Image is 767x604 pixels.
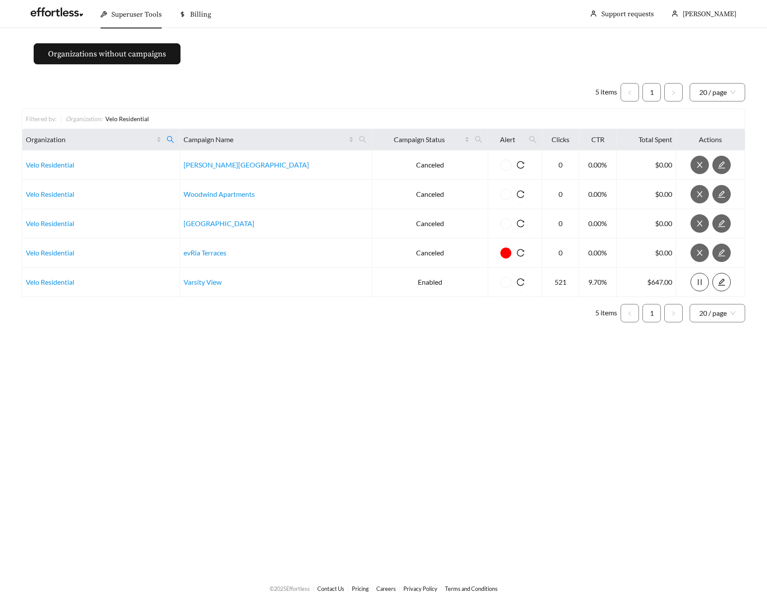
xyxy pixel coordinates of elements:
[111,10,162,19] span: Superuser Tools
[621,83,639,101] li: Previous Page
[671,90,676,95] span: right
[683,10,736,18] span: [PERSON_NAME]
[712,190,731,198] a: edit
[579,238,617,268] td: 0.00%
[690,304,745,322] div: Page Size
[511,220,530,227] span: reload
[676,129,745,150] th: Actions
[270,585,310,592] span: © 2025 Effortless
[595,304,617,322] li: 5 items
[167,136,174,143] span: search
[712,161,731,169] a: edit
[529,136,537,143] span: search
[617,268,676,297] td: $647.00
[712,219,731,227] a: edit
[34,43,180,64] button: Organizations without campaigns
[542,238,579,268] td: 0
[184,161,309,169] a: [PERSON_NAME][GEOGRAPHIC_DATA]
[26,114,61,123] div: Filtered by:
[664,304,683,322] button: right
[184,134,347,145] span: Campaign Name
[579,180,617,209] td: 0.00%
[579,268,617,297] td: 9.70%
[542,129,579,150] th: Clicks
[712,156,731,174] button: edit
[26,190,74,198] a: Velo Residential
[601,10,654,18] a: Support requests
[372,268,488,297] td: Enabled
[511,244,530,262] button: reload
[617,129,676,150] th: Total Spent
[627,311,632,316] span: left
[376,585,396,592] a: Careers
[317,585,344,592] a: Contact Us
[712,244,731,262] button: edit
[712,248,731,257] a: edit
[621,304,639,322] button: left
[664,83,683,101] button: right
[26,248,74,257] a: Velo Residential
[26,219,74,227] a: Velo Residential
[712,214,731,233] button: edit
[664,304,683,322] li: Next Page
[163,133,178,147] span: search
[26,278,74,286] a: Velo Residential
[372,150,488,180] td: Canceled
[542,268,579,297] td: 521
[511,161,530,169] span: reload
[525,133,540,147] span: search
[511,273,530,291] button: reload
[355,133,370,147] span: search
[48,48,166,60] span: Organizations without campaigns
[671,311,676,316] span: right
[643,304,660,322] a: 1
[372,238,488,268] td: Canceled
[595,83,617,101] li: 5 items
[376,134,463,145] span: Campaign Status
[184,278,222,286] a: Varsity View
[542,150,579,180] td: 0
[621,83,639,101] button: left
[511,156,530,174] button: reload
[579,129,617,150] th: CTR
[445,585,498,592] a: Terms and Conditions
[713,278,730,286] span: edit
[511,278,530,286] span: reload
[511,185,530,203] button: reload
[475,136,482,143] span: search
[403,585,437,592] a: Privacy Policy
[184,219,254,227] a: [GEOGRAPHIC_DATA]
[542,209,579,238] td: 0
[621,304,639,322] li: Previous Page
[372,209,488,238] td: Canceled
[712,278,731,286] a: edit
[372,180,488,209] td: Canceled
[352,585,369,592] a: Pricing
[471,133,486,147] span: search
[617,180,676,209] td: $0.00
[492,134,524,145] span: Alert
[690,83,745,101] div: Page Size
[190,10,211,19] span: Billing
[359,136,367,143] span: search
[617,238,676,268] td: $0.00
[579,209,617,238] td: 0.00%
[66,115,103,122] span: Organization :
[712,273,731,291] button: edit
[691,273,709,291] button: pause
[642,83,661,101] li: 1
[542,180,579,209] td: 0
[511,249,530,257] span: reload
[105,115,149,122] span: Velo Residential
[643,84,660,101] a: 1
[579,150,617,180] td: 0.00%
[617,150,676,180] td: $0.00
[184,248,226,257] a: evRia Terraces
[617,209,676,238] td: $0.00
[26,134,155,145] span: Organization
[26,161,74,169] a: Velo Residential
[699,304,736,322] span: 20 / page
[184,190,255,198] a: Woodwind Apartments
[642,304,661,322] li: 1
[511,190,530,198] span: reload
